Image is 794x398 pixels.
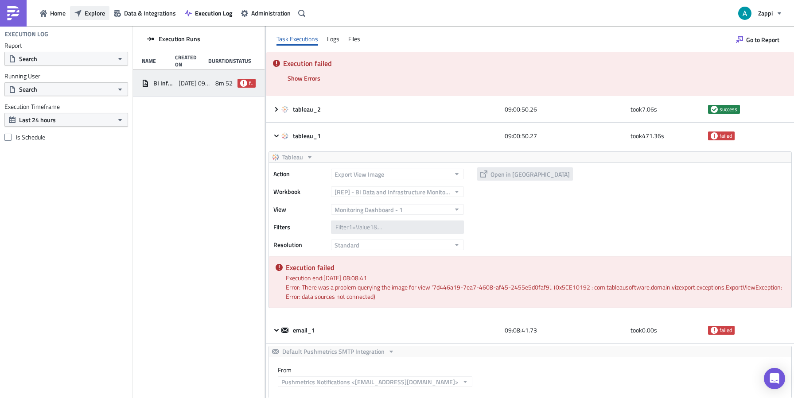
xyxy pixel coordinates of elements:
span: Execution Log [195,8,232,18]
span: Default Pushmetrics SMTP Integration [282,346,385,357]
span: failed [711,327,718,334]
label: View [273,203,327,216]
div: 09:00:50.26 [505,101,626,117]
button: Pushmetrics Notifications <[EMAIL_ADDRESS][DOMAIN_NAME]> [278,376,472,387]
button: Zappi [733,4,787,23]
label: Running User [4,72,128,80]
span: failed [720,327,732,334]
div: Duration [208,58,229,64]
button: Search [4,52,128,66]
button: Standard [331,240,464,250]
span: Data & Integrations [124,8,176,18]
button: Last 24 hours [4,113,128,127]
span: [REP] - BI Data and Infrastructure Monitoring Workbook [335,187,450,197]
h5: Execution failed [283,60,787,67]
label: From [278,366,791,374]
div: Error: There was a problem querying the image for view '7d446a19-7ea7-4608-af45-2455e5d0faf9'.. (... [286,282,785,301]
span: Execution Runs [159,35,200,43]
img: PushMetrics [6,6,20,20]
button: Open in [GEOGRAPHIC_DATA] [477,167,573,181]
div: Task Executions [276,32,318,46]
span: Home [50,8,66,18]
button: Go to Report [732,32,784,46]
img: Avatar [737,6,752,21]
span: Tableau [282,152,303,162]
span: Pushmetrics Notifications <[EMAIL_ADDRESS][DOMAIN_NAME]> [281,377,459,386]
span: Go to Report [746,35,779,44]
div: Logs [327,32,339,46]
span: Monitoring Dashboard - 1 [335,205,403,214]
span: 8m 52s [215,79,236,87]
button: Show Errors [283,71,325,85]
button: Explore [70,6,109,20]
span: success [720,106,737,113]
span: [DATE] 09:00 [179,79,211,87]
span: Last 24 hours [19,115,56,124]
div: took 7.06 s [631,101,703,117]
input: Filter1=Value1&... [331,220,464,234]
label: Is Schedule [4,133,128,141]
label: Report [4,42,128,50]
span: Search [19,85,37,94]
h5: Execution failed [286,264,785,271]
span: Standard [335,240,359,250]
button: Administration [237,6,295,20]
span: email_1 [293,326,316,334]
label: Filters [273,220,327,234]
button: Export View Image [331,169,464,179]
span: failed [711,132,718,139]
label: Execution Timeframe [4,103,128,111]
label: Resolution [273,238,327,251]
div: Files [348,32,360,46]
div: took 471.36 s [631,128,703,144]
div: Status [233,58,251,64]
span: success [711,106,718,113]
div: 09:00:50.27 [505,128,626,144]
button: Execution Log [180,6,237,20]
div: took 0.00 s [631,322,703,338]
button: Data & Integrations [109,6,180,20]
span: tableau_2 [293,105,322,113]
button: Search [4,82,128,96]
span: tableau_1 [293,132,322,140]
span: Show Errors [288,73,320,83]
h4: Execution Log [4,30,48,38]
span: failed [720,132,732,139]
button: [REP] - BI Data and Infrastructure Monitoring Workbook [331,186,464,197]
body: Rich Text Area. Press ALT-0 for help. [4,4,500,30]
div: 09:08:41.73 [505,322,626,338]
span: Open in [GEOGRAPHIC_DATA] [490,170,570,179]
span: Export View Image [335,170,384,179]
label: Workbook [273,185,327,198]
span: BI Infrastructure and Data - Daily Check [153,79,174,87]
span: Explore [85,8,105,18]
span: Zappi [758,8,773,18]
span: failed [249,80,253,87]
span: Search [19,54,37,63]
span: failed [240,80,247,87]
label: Action [273,167,327,181]
button: Default Pushmetrics SMTP Integration [269,346,398,357]
div: Name [142,58,171,64]
div: Execution end: [DATE] 08:08:41 [286,273,785,282]
button: Tableau [269,152,316,162]
button: Home [35,6,70,20]
button: Monitoring Dashboard - 1 [331,204,464,215]
span: Administration [251,8,291,18]
a: Workbook Link [4,4,44,11]
div: Created On [175,54,204,68]
div: Open Intercom Messenger [764,368,785,389]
